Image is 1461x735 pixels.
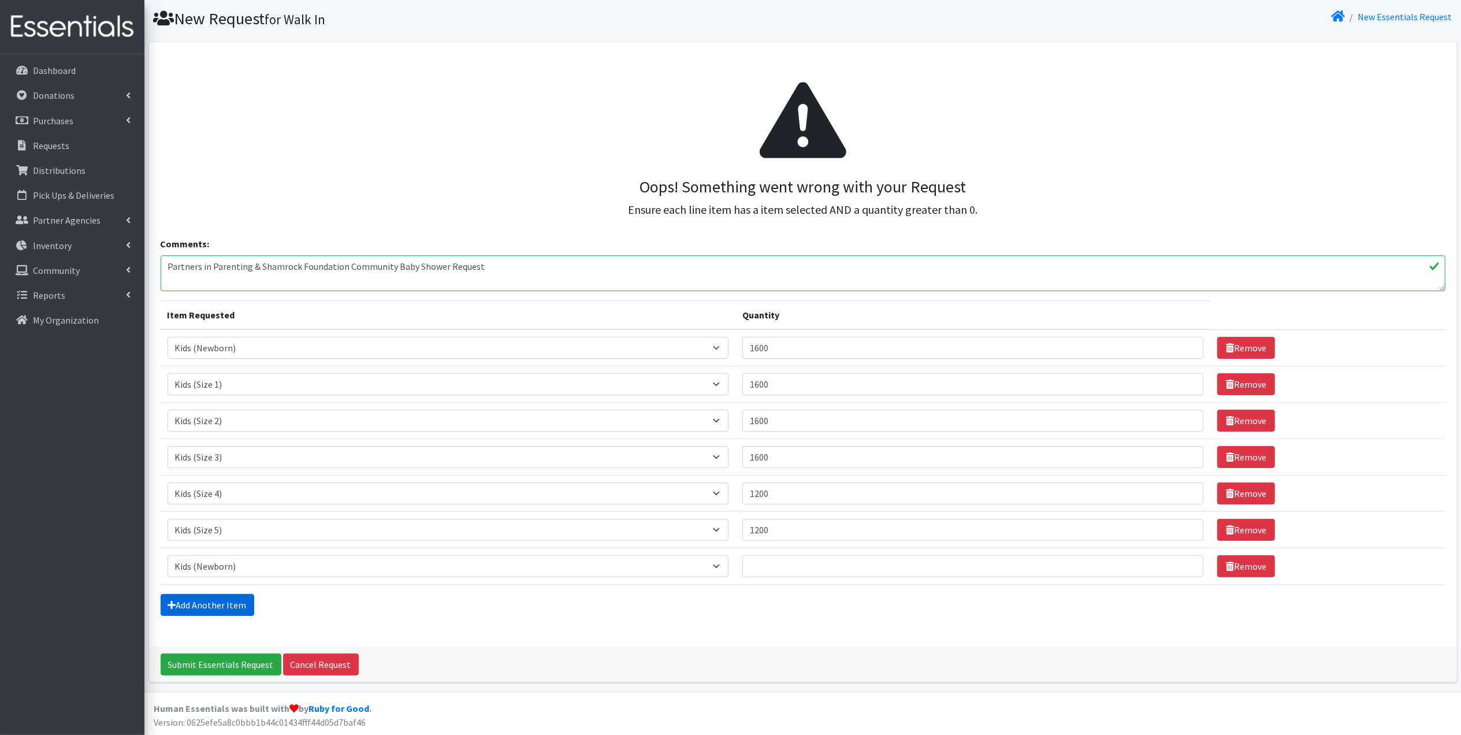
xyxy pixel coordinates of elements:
[170,177,1436,197] h3: Oops! Something went wrong with your Request
[33,190,114,201] p: Pick Ups & Deliveries
[265,11,326,28] small: for Walk In
[5,234,140,257] a: Inventory
[33,140,69,151] p: Requests
[154,703,371,714] strong: Human Essentials was built with by .
[33,165,85,176] p: Distributions
[5,284,140,307] a: Reports
[5,134,140,157] a: Requests
[5,209,140,232] a: Partner Agencies
[5,159,140,182] a: Distributions
[5,59,140,82] a: Dashboard
[735,301,1210,330] th: Quantity
[33,115,73,127] p: Purchases
[5,309,140,332] a: My Organization
[1358,11,1452,23] a: New Essentials Request
[1217,337,1275,359] a: Remove
[33,265,80,276] p: Community
[33,90,75,101] p: Donations
[5,8,140,46] img: HumanEssentials
[33,214,101,226] p: Partner Agencies
[154,717,366,728] span: Version: 0625efe5a8c0bbb1b44c01434fff44d05d7baf46
[161,654,281,675] input: Submit Essentials Request
[170,201,1436,218] p: Ensure each line item has a item selected AND a quantity greater than 0.
[33,314,99,326] p: My Organization
[33,240,72,251] p: Inventory
[5,259,140,282] a: Community
[1217,519,1275,541] a: Remove
[5,109,140,132] a: Purchases
[1217,555,1275,577] a: Remove
[283,654,359,675] a: Cancel Request
[1217,482,1275,504] a: Remove
[33,65,76,76] p: Dashboard
[1217,446,1275,468] a: Remove
[308,703,369,714] a: Ruby for Good
[161,301,736,330] th: Item Requested
[161,237,210,251] label: Comments:
[33,289,65,301] p: Reports
[161,255,1445,291] textarea: Partners in Parenting & Shamrock Foundation Community Baby Shower Request
[5,184,140,207] a: Pick Ups & Deliveries
[161,594,254,616] a: Add Another Item
[154,9,799,29] h1: New Request
[5,84,140,107] a: Donations
[1217,410,1275,432] a: Remove
[1217,373,1275,395] a: Remove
